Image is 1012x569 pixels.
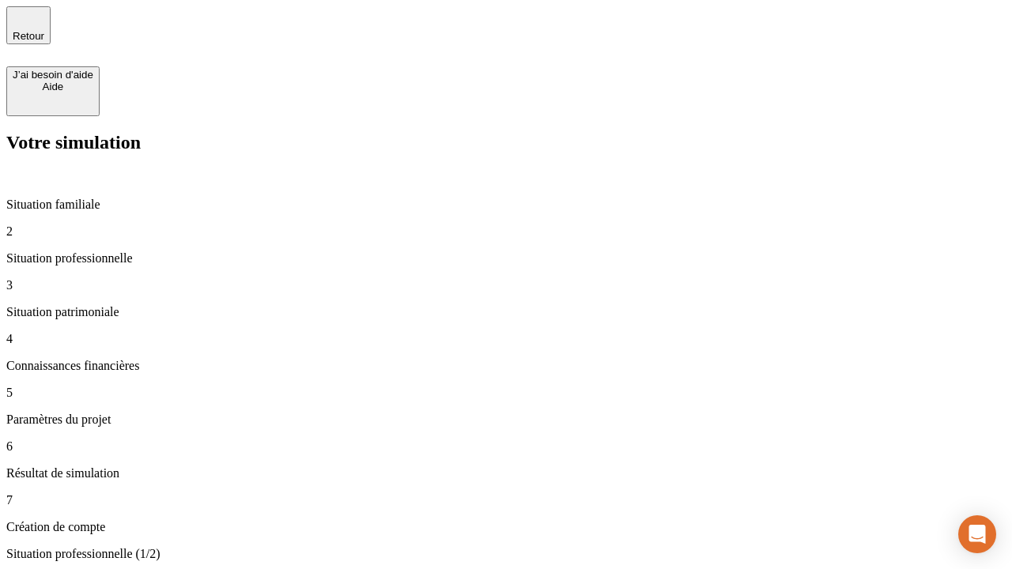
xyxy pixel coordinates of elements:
p: Connaissances financières [6,359,1006,373]
p: Création de compte [6,520,1006,534]
button: J’ai besoin d'aideAide [6,66,100,116]
div: Aide [13,81,93,92]
p: 5 [6,386,1006,400]
button: Retour [6,6,51,44]
p: 4 [6,332,1006,346]
div: Open Intercom Messenger [958,515,996,553]
p: Situation familiale [6,198,1006,212]
p: Paramètres du projet [6,413,1006,427]
h2: Votre simulation [6,132,1006,153]
p: Situation professionnelle [6,251,1006,266]
p: 7 [6,493,1006,507]
p: 3 [6,278,1006,292]
span: Retour [13,30,44,42]
p: 2 [6,224,1006,239]
div: J’ai besoin d'aide [13,69,93,81]
p: 6 [6,439,1006,454]
p: Situation patrimoniale [6,305,1006,319]
p: Situation professionnelle (1/2) [6,547,1006,561]
p: Résultat de simulation [6,466,1006,480]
